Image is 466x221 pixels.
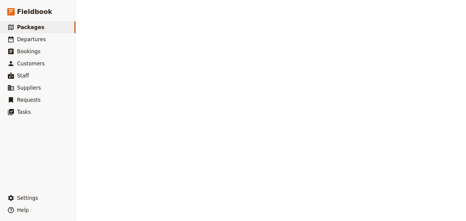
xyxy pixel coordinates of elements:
[17,48,40,54] span: Bookings
[17,97,41,103] span: Requests
[17,36,46,42] span: Departures
[17,7,52,16] span: Fieldbook
[17,24,44,30] span: Packages
[17,85,41,91] span: Suppliers
[17,61,45,67] span: Customers
[17,195,38,201] span: Settings
[17,73,29,79] span: Staff
[17,109,31,115] span: Tasks
[17,207,29,213] span: Help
